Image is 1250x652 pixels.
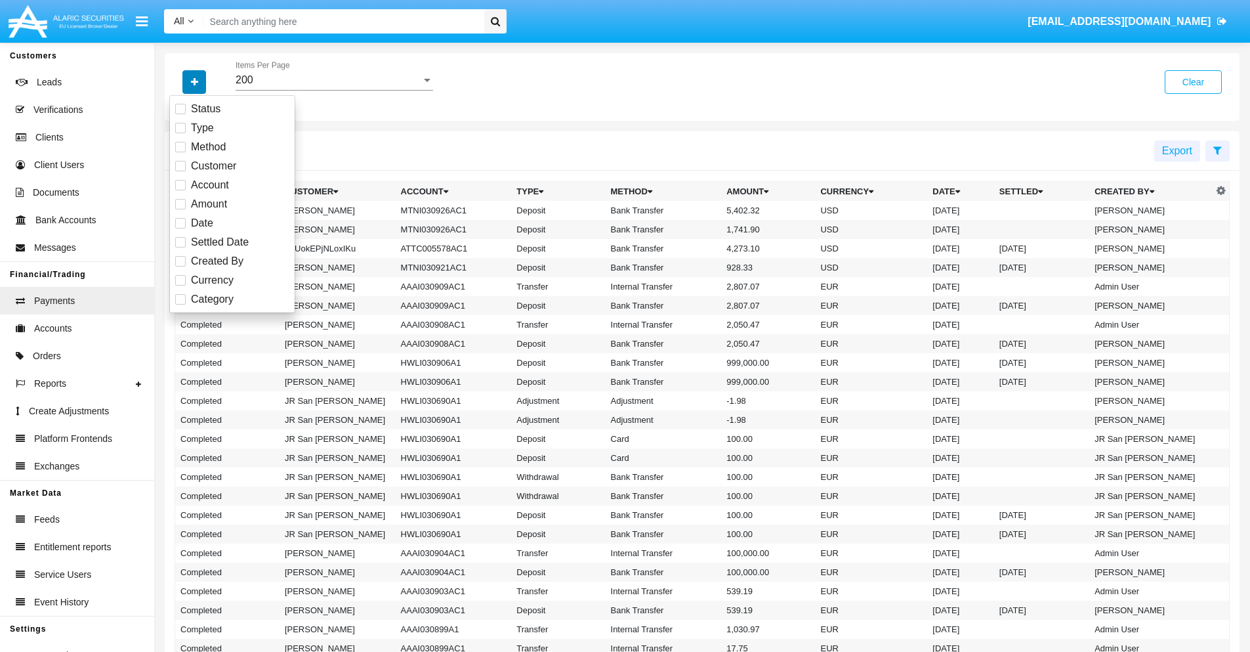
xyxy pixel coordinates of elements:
td: [PERSON_NAME] [280,201,396,220]
td: [DATE] [994,506,1089,525]
td: Withdrawal [511,487,605,506]
td: Admin User [1089,277,1213,296]
span: [EMAIL_ADDRESS][DOMAIN_NAME] [1028,16,1211,27]
td: [DATE] [927,620,994,639]
td: 2,807.07 [721,277,815,296]
td: Admin User [1089,544,1213,563]
td: Adjustment [511,410,605,429]
td: Adjustment [606,410,722,429]
td: [DATE] [927,563,994,582]
td: 1,030.97 [721,620,815,639]
td: [PERSON_NAME] [280,601,396,620]
td: Deposit [511,201,605,220]
span: Client Users [34,158,84,172]
td: Internal Transfer [606,544,722,563]
td: [DATE] [927,201,994,220]
td: Completed [175,544,280,563]
td: Deposit [511,601,605,620]
td: EUR [815,448,927,467]
button: Clear [1165,70,1222,94]
td: Completed [175,334,280,353]
td: 2,807.07 [721,296,815,315]
span: Type [191,120,214,136]
td: [DATE] [927,334,994,353]
td: Bank Transfer [606,334,722,353]
td: EUR [815,582,927,601]
td: Admin User [1089,315,1213,334]
td: EUR [815,296,927,315]
td: HWLI030690A1 [396,410,512,429]
td: HWLI030690A1 [396,448,512,467]
span: Method [191,139,226,155]
td: Transfer [511,582,605,601]
td: Bank Transfer [606,258,722,277]
td: Deposit [511,429,605,448]
a: All [164,14,203,28]
span: All [174,16,184,26]
td: [DATE] [927,372,994,391]
span: Documents [33,186,79,200]
td: EUR [815,544,927,563]
td: Internal Transfer [606,620,722,639]
td: [PERSON_NAME] [1089,201,1213,220]
td: Deposit [511,506,605,525]
td: JR San [PERSON_NAME] [1089,429,1213,448]
td: [DATE] [927,315,994,334]
span: Export [1162,145,1192,156]
td: Completed [175,525,280,544]
td: [DATE] [927,487,994,506]
span: Category [191,292,234,307]
td: Bank Transfer [606,563,722,582]
td: Deposit [511,353,605,372]
span: Leads [37,76,62,89]
th: Account [396,182,512,202]
td: AAAI030904AC1 [396,563,512,582]
th: Created By [1089,182,1213,202]
td: Transfer [511,277,605,296]
td: 100.00 [721,467,815,487]
td: yAUokEPjNLoxIKu [280,239,396,258]
td: Bank Transfer [606,372,722,391]
td: [PERSON_NAME] [280,563,396,582]
td: EUR [815,391,927,410]
td: EUR [815,601,927,620]
td: JR San [PERSON_NAME] [280,410,396,429]
td: Deposit [511,220,605,239]
td: EUR [815,315,927,334]
td: Deposit [511,239,605,258]
td: [DATE] [927,525,994,544]
td: -1.98 [721,391,815,410]
td: EUR [815,410,927,429]
td: AAAI030904AC1 [396,544,512,563]
td: JR San [PERSON_NAME] [280,487,396,506]
td: [DATE] [927,506,994,525]
td: JR San [PERSON_NAME] [1089,448,1213,467]
td: AAAI030909AC1 [396,277,512,296]
td: JR San [PERSON_NAME] [280,391,396,410]
td: [DATE] [994,296,1089,315]
td: [DATE] [927,448,994,467]
td: EUR [815,563,927,582]
td: [DATE] [927,296,994,315]
span: Create Adjustments [29,404,109,418]
span: Account [191,177,229,193]
td: Internal Transfer [606,277,722,296]
td: [PERSON_NAME] [1089,296,1213,315]
td: AAAI030903AC1 [396,601,512,620]
th: Method [606,182,722,202]
td: HWLI030690A1 [396,487,512,506]
td: [PERSON_NAME] [280,315,396,334]
td: JR San [PERSON_NAME] [1089,506,1213,525]
td: [PERSON_NAME] [1089,353,1213,372]
img: Logo image [7,2,126,41]
td: 2,050.47 [721,334,815,353]
td: AAAI030908AC1 [396,334,512,353]
td: [PERSON_NAME] [280,582,396,601]
td: Transfer [511,315,605,334]
td: Bank Transfer [606,201,722,220]
th: Date [927,182,994,202]
td: 5,402.32 [721,201,815,220]
td: USD [815,201,927,220]
td: Bank Transfer [606,506,722,525]
td: [DATE] [927,258,994,277]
